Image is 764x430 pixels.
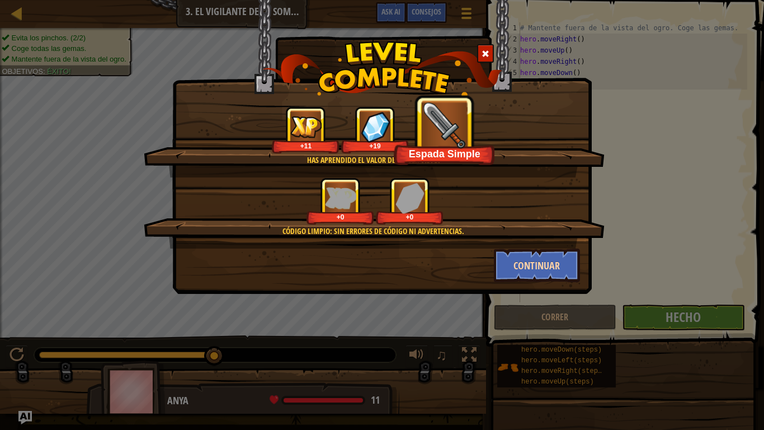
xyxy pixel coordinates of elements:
[290,116,322,138] img: reward_icon_xp.png
[494,249,581,282] button: Continuar
[262,41,502,98] img: level_complete.png
[397,147,492,160] div: Espada Simple
[309,213,372,221] div: +0
[197,155,550,166] div: Has aprendido el valor de no ser visto.
[422,102,468,148] img: portrait.png
[378,213,441,221] div: +0
[274,142,337,150] div: +11
[395,183,425,213] img: reward_icon_gems.png
[361,111,390,142] img: reward_icon_gems.png
[325,187,356,209] img: reward_icon_xp.png
[197,226,550,237] div: Código limpio: sin errores de código ni advertencias.
[343,142,407,150] div: +19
